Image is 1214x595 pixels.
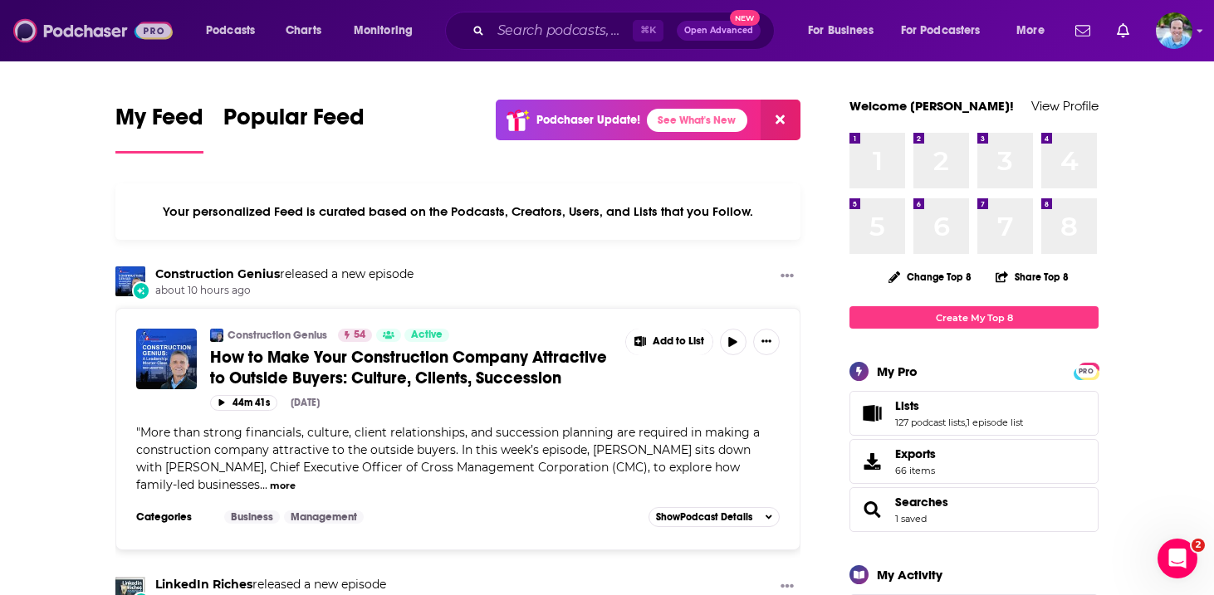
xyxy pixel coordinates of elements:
[1076,364,1096,377] a: PRO
[132,281,150,300] div: New Episode
[753,329,780,355] button: Show More Button
[155,577,386,593] h3: released a new episode
[1192,539,1205,552] span: 2
[647,109,747,132] a: See What's New
[895,513,927,524] a: 1 saved
[228,329,327,342] a: Construction Genius
[849,306,1099,329] a: Create My Top 8
[136,510,211,524] h3: Categories
[895,465,936,476] span: 66 items
[730,10,760,26] span: New
[536,113,640,127] p: Podchaser Update!
[855,402,888,425] a: Lists
[995,261,1070,293] button: Share Top 8
[260,477,267,492] span: ...
[677,21,761,41] button: Open AdvancedNew
[879,266,981,287] button: Change Top 8
[653,335,704,348] span: Add to List
[895,398,919,413] span: Lists
[1156,12,1192,49] button: Show profile menu
[210,347,607,388] span: How to Make Your Construction Company Attractive to Outside Buyers: Culture, Clients, Succession
[1110,17,1136,45] a: Show notifications dropdown
[656,511,752,523] span: Show Podcast Details
[115,183,800,240] div: Your personalized Feed is curated based on the Podcasts, Creators, Users, and Lists that you Follow.
[774,266,800,287] button: Show More Button
[901,19,981,42] span: For Podcasters
[115,103,203,154] a: My Feed
[115,266,145,296] img: Construction Genius
[1156,12,1192,49] span: Logged in as johnnemo
[1016,19,1045,42] span: More
[895,398,1023,413] a: Lists
[354,19,413,42] span: Monitoring
[895,446,936,461] span: Exports
[626,329,712,355] button: Show More Button
[849,487,1099,532] span: Searches
[155,284,414,298] span: about 10 hours ago
[404,329,449,342] a: Active
[342,17,434,44] button: open menu
[136,425,760,492] span: "
[855,450,888,473] span: Exports
[965,417,967,428] span: ,
[354,327,365,344] span: 54
[849,439,1099,484] a: Exports
[849,391,1099,436] span: Lists
[338,329,372,342] a: 54
[808,19,874,42] span: For Business
[155,577,252,592] a: LinkedIn Riches
[136,329,197,389] img: How to Make Your Construction Company Attractive to Outside Buyers: Culture, Clients, Succession
[286,19,321,42] span: Charts
[1069,17,1097,45] a: Show notifications dropdown
[210,329,223,342] img: Construction Genius
[877,567,942,583] div: My Activity
[13,15,173,46] img: Podchaser - Follow, Share and Rate Podcasts
[210,395,277,411] button: 44m 41s
[849,98,1014,114] a: Welcome [PERSON_NAME]!
[411,327,443,344] span: Active
[877,363,918,379] div: My Pro
[270,479,296,493] button: more
[633,20,663,41] span: ⌘ K
[491,17,633,44] input: Search podcasts, credits, & more...
[155,266,414,282] h3: released a new episode
[206,19,255,42] span: Podcasts
[1076,365,1096,378] span: PRO
[967,417,1023,428] a: 1 episode list
[796,17,894,44] button: open menu
[1031,98,1099,114] a: View Profile
[649,507,780,527] button: ShowPodcast Details
[1156,12,1192,49] img: User Profile
[284,510,364,524] a: Management
[1158,539,1197,578] iframe: Intercom live chat
[684,27,753,35] span: Open Advanced
[224,510,280,524] a: Business
[223,103,365,141] span: Popular Feed
[115,103,203,141] span: My Feed
[194,17,277,44] button: open menu
[461,12,791,50] div: Search podcasts, credits, & more...
[136,425,760,492] span: More than strong financials, culture, client relationships, and succession planning are required ...
[275,17,331,44] a: Charts
[890,17,1005,44] button: open menu
[895,495,948,510] a: Searches
[895,417,965,428] a: 127 podcast lists
[223,103,365,154] a: Popular Feed
[291,397,320,408] div: [DATE]
[1005,17,1065,44] button: open menu
[210,347,614,388] a: How to Make Your Construction Company Attractive to Outside Buyers: Culture, Clients, Succession
[855,498,888,521] a: Searches
[155,266,280,281] a: Construction Genius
